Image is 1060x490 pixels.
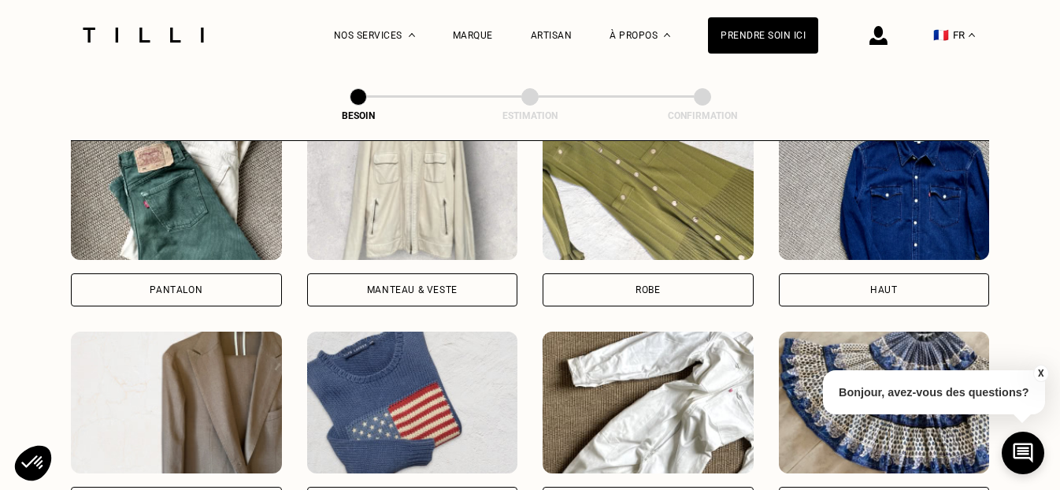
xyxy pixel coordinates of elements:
p: Bonjour, avez-vous des questions? [823,370,1045,414]
a: Prendre soin ici [708,17,818,54]
a: Artisan [531,30,573,41]
img: Tilli retouche votre Pantalon [71,118,282,260]
img: Menu déroulant [409,33,415,37]
img: Tilli retouche votre Robe [543,118,754,260]
div: Pantalon [150,285,202,295]
div: Besoin [280,110,437,121]
img: Tilli retouche votre Jupe [779,332,990,473]
img: Tilli retouche votre Tailleur [71,332,282,473]
div: Manteau & Veste [367,285,458,295]
img: Tilli retouche votre Combinaison [543,332,754,473]
div: Estimation [451,110,609,121]
div: Robe [636,285,660,295]
img: menu déroulant [969,33,975,37]
a: Marque [453,30,493,41]
img: Tilli retouche votre Haut [779,118,990,260]
img: icône connexion [869,26,888,45]
img: Logo du service de couturière Tilli [77,28,209,43]
img: Tilli retouche votre Manteau & Veste [307,118,518,260]
div: Confirmation [624,110,781,121]
img: Tilli retouche votre Pull & gilet [307,332,518,473]
span: 🇫🇷 [933,28,949,43]
button: X [1032,365,1048,382]
div: Haut [870,285,897,295]
img: Menu déroulant à propos [664,33,670,37]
